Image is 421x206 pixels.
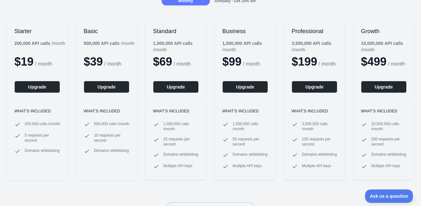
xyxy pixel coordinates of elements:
[302,121,337,131] span: 3,500,000 calls / month
[222,109,268,114] h3: What's included
[153,109,199,114] h3: What's included
[163,121,199,131] span: 1,000,000 calls / month
[365,189,415,203] iframe: Toggle Customer Support
[361,109,407,114] h3: What's included
[233,121,268,131] span: 1,500,000 calls / month
[371,121,407,131] span: 10,000,000 calls / month
[292,109,337,114] h3: What's included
